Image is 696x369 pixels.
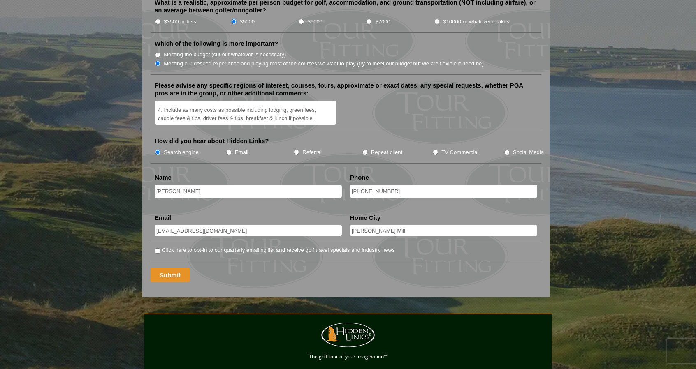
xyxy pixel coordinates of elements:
[155,81,537,97] label: Please advise any specific regions of interest, courses, tours, approximate or exact dates, any s...
[164,60,484,68] label: Meeting our desired experience and playing most of the courses we want to play (try to meet our b...
[155,101,336,125] textarea: 1 Dates-[DATE]-[DATE] 2 6 rounds-Arrival date no golf, play 2 days, off, play 2 days, off, play 2...
[162,246,394,254] label: Click here to opt-in to our quarterly emailing list and receive golf travel specials and industry...
[350,173,369,182] label: Phone
[164,18,196,26] label: $3500 or less
[441,148,478,157] label: TV Commercial
[375,18,390,26] label: $7000
[513,148,544,157] label: Social Media
[155,39,278,48] label: Which of the following is more important?
[151,268,190,282] input: Submit
[350,214,380,222] label: Home City
[155,137,269,145] label: How did you hear about Hidden Links?
[371,148,403,157] label: Repeat client
[164,51,286,59] label: Meeting the budget (cut out whatever is necessary)
[240,18,255,26] label: $5000
[235,148,248,157] label: Email
[443,18,509,26] label: $10000 or whatever it takes
[308,18,322,26] label: $6000
[146,352,550,361] p: The golf tour of your imagination™
[302,148,322,157] label: Referral
[155,173,172,182] label: Name
[155,214,171,222] label: Email
[164,148,199,157] label: Search engine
